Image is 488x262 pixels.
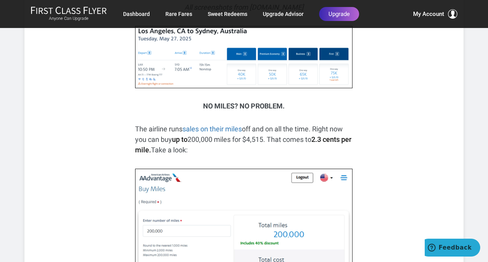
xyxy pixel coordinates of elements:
[31,6,107,22] a: First Class FlyerAnyone Can Upgrade
[208,7,247,21] a: Sweet Redeems
[413,9,444,19] span: My Account
[319,7,359,21] a: Upgrade
[135,124,353,155] p: The airline runs off and on all the time. Right now you can buy 200,000 miles for $4,515. That co...
[413,9,457,19] button: My Account
[172,135,188,143] strong: up to
[135,102,353,110] h3: No Miles? No Problem.
[263,7,304,21] a: Upgrade Advisor
[31,6,107,14] img: First Class Flyer
[135,135,351,154] strong: 2.3 cents per mile.
[425,239,480,258] iframe: Opens a widget where you can find more information
[165,7,192,21] a: Rare Fares
[31,16,107,21] small: Anyone Can Upgrade
[123,7,150,21] a: Dashboard
[182,125,242,133] a: sales on their miles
